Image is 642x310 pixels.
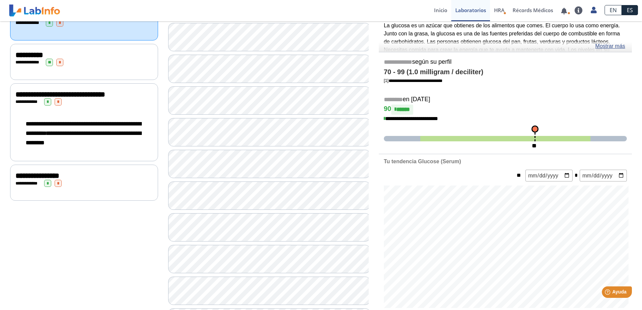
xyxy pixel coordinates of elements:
h5: según su perfil [384,58,627,66]
h5: en [DATE] [384,96,627,104]
b: Tu tendencia Glucose (Serum) [384,159,461,164]
a: EN [605,5,622,15]
a: [1] [384,78,442,83]
a: ES [622,5,638,15]
a: Mostrar más [595,42,625,50]
p: La glucosa es un azúcar que obtienes de los alimentos que comes. El cuerpo lo usa como energía. J... [384,22,627,70]
h4: 70 - 99 (1.0 milligram / deciliter) [384,68,627,76]
input: mm/dd/yyyy [580,170,627,181]
span: HRA [494,7,505,13]
input: mm/dd/yyyy [525,170,573,181]
iframe: Help widget launcher [582,284,635,303]
h4: 90 [384,105,627,115]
